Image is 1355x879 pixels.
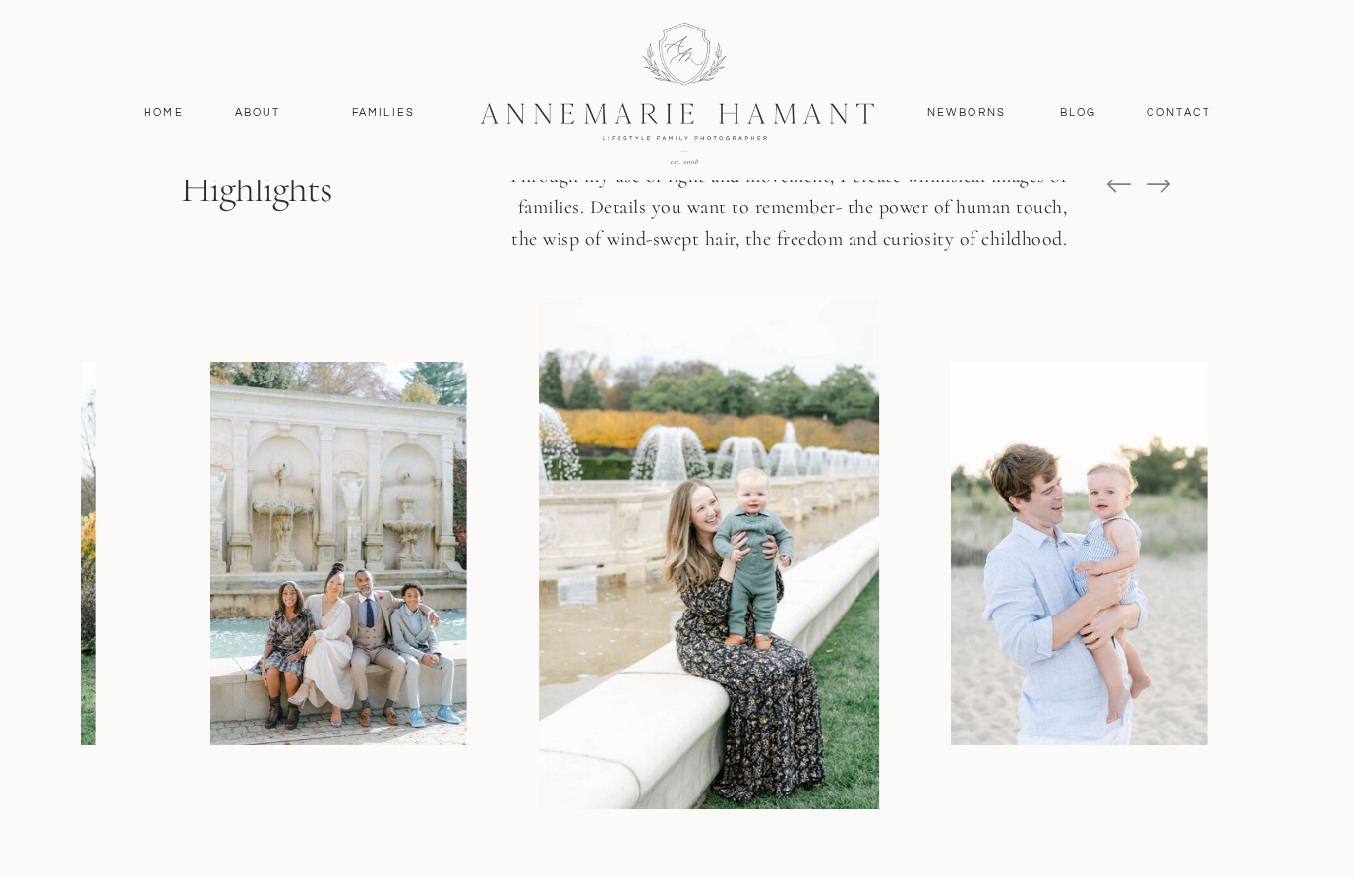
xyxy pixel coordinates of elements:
a: contact [1136,104,1221,122]
a: Families [339,104,428,122]
p: Highlights [181,164,405,234]
a: Home [135,104,193,122]
a: About [229,104,286,122]
a: Blog [1055,104,1101,122]
p: Through my use of light and movement, I create whimsical images of families. Details you want to ... [492,160,1067,281]
a: Newborns [919,104,1014,122]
